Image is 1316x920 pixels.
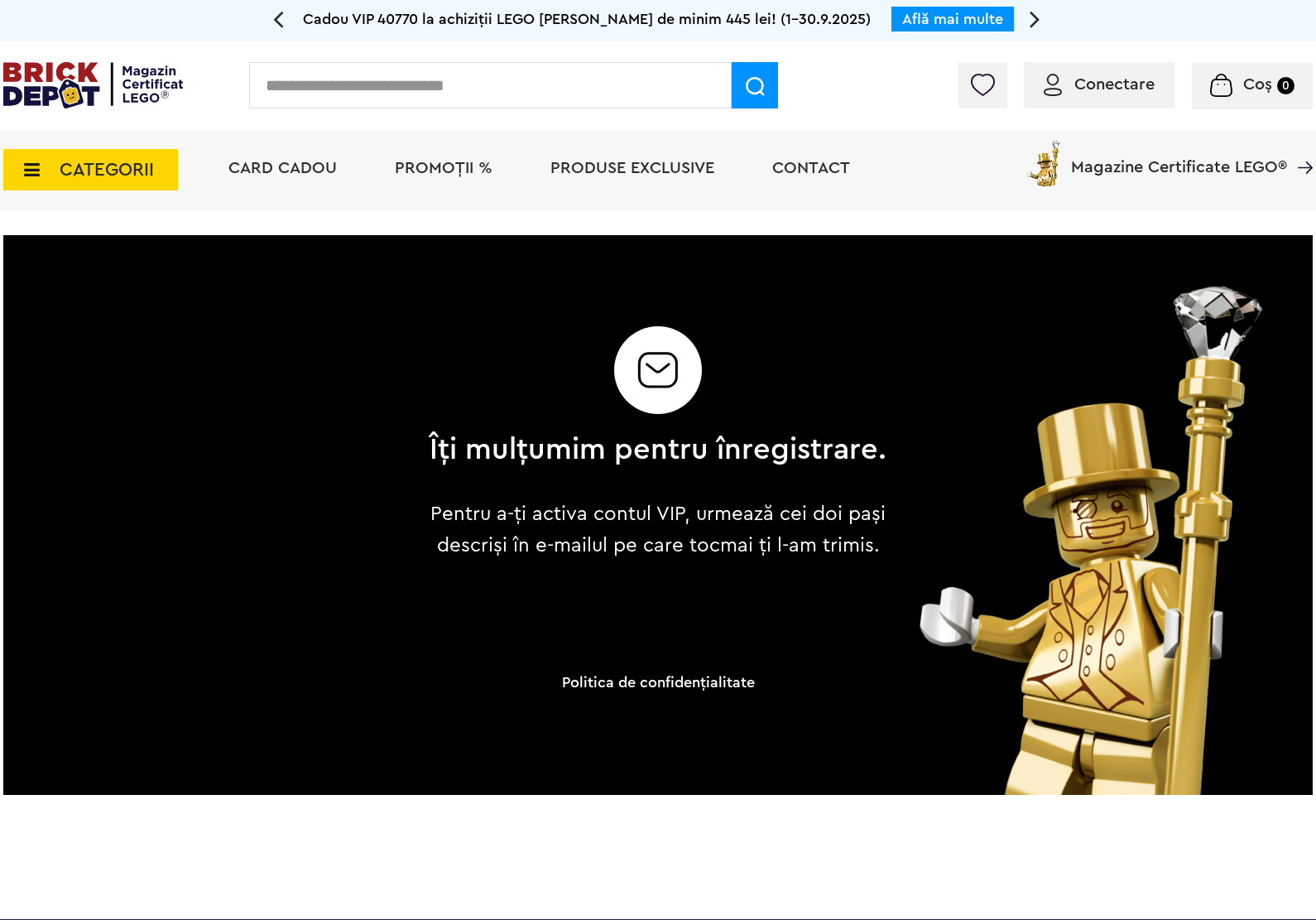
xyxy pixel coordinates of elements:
[1074,76,1155,93] span: Conectare
[1287,137,1313,154] a: Magazine Certificate LEGO®
[60,161,154,179] span: CATEGORII
[562,675,755,690] a: Politica de confidenţialitate
[550,160,714,176] a: Produse exclusive
[1071,137,1287,176] span: Magazine Certificate LEGO®
[1277,77,1294,94] small: 0
[395,160,492,176] a: PROMOȚII %
[1243,76,1272,93] span: Coș
[1044,76,1155,93] a: Conectare
[772,160,850,176] a: Contact
[417,499,900,561] p: Pentru a-ți activa contul VIP, urmează cei doi pași descriși în e-mailul pe care tocmai ți l-am t...
[430,434,887,465] h2: Îți mulțumim pentru înregistrare.
[303,12,871,26] span: Cadou VIP 40770 la achiziții LEGO [PERSON_NAME] de minim 445 lei! (1-30.9.2025)
[902,12,1003,26] a: Află mai multe
[228,160,337,176] a: Card Cadou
